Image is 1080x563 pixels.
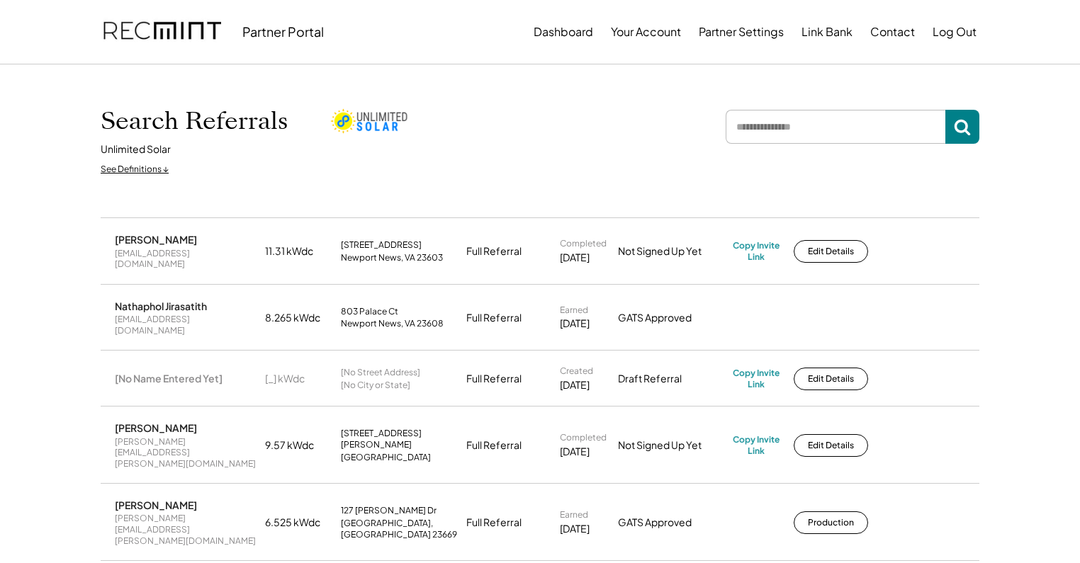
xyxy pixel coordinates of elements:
[560,445,590,459] div: [DATE]
[101,106,288,136] h1: Search Referrals
[330,108,408,134] img: unlimited-solar.png
[733,240,780,262] div: Copy Invite Link
[115,300,207,312] div: Nathaphol Jirasatith
[733,368,780,389] div: Copy Invite Link
[560,251,590,265] div: [DATE]
[733,434,780,456] div: Copy Invite Link
[466,372,522,386] div: Full Referral
[115,314,257,336] div: [EMAIL_ADDRESS][DOMAIN_NAME]
[242,23,324,40] div: Partner Portal
[466,311,522,325] div: Full Referral
[534,18,593,46] button: Dashboard
[341,239,422,251] div: [STREET_ADDRESS]
[103,8,221,56] img: recmint-logotype%403x.png
[618,516,724,530] div: GATS Approved
[560,509,588,521] div: Earned
[560,432,607,443] div: Completed
[794,368,868,390] button: Edit Details
[341,452,431,463] div: [GEOGRAPHIC_DATA]
[115,436,257,470] div: [PERSON_NAME][EMAIL_ADDRESS][PERSON_NAME][DOMAIN_NAME]
[699,18,784,46] button: Partner Settings
[618,244,724,258] div: Not Signed Up Yet
[794,240,868,263] button: Edit Details
[341,306,398,317] div: 803 Palace Ct
[560,305,588,316] div: Earned
[618,372,724,386] div: Draft Referral
[115,372,223,385] div: [No Name Entered Yet]
[341,318,444,329] div: Newport News, VA 23608
[611,18,681,46] button: Your Account
[265,311,332,325] div: 8.265 kWdc
[466,244,522,258] div: Full Referral
[265,372,332,386] div: [_] kWdc
[341,367,420,378] div: [No Street Address]
[115,513,257,546] div: [PERSON_NAME][EMAIL_ADDRESS][PERSON_NAME][DOMAIN_NAME]
[341,428,458,450] div: [STREET_ADDRESS][PERSON_NAME]
[341,505,437,516] div: 127 [PERSON_NAME] Dr
[618,311,724,325] div: GATS Approved
[560,317,590,331] div: [DATE]
[466,438,522,453] div: Full Referral
[115,233,197,246] div: [PERSON_NAME]
[265,438,332,453] div: 9.57 kWdc
[115,421,197,434] div: [PERSON_NAME]
[265,516,332,530] div: 6.525 kWdc
[341,518,458,540] div: [GEOGRAPHIC_DATA], [GEOGRAPHIC_DATA] 23669
[560,522,590,536] div: [DATE]
[341,380,410,391] div: [No City or State]
[115,499,197,511] div: [PERSON_NAME]
[560,365,593,377] div: Created
[101,164,169,176] div: See Definitions ↓
[870,18,915,46] button: Contact
[794,434,868,457] button: Edit Details
[115,248,257,270] div: [EMAIL_ADDRESS][DOMAIN_NAME]
[801,18,853,46] button: Link Bank
[466,516,522,530] div: Full Referral
[265,244,332,258] div: 11.31 kWdc
[794,511,868,534] button: Production
[560,238,607,249] div: Completed
[933,18,977,46] button: Log Out
[341,252,443,263] div: Newport News, VA 23603
[101,142,171,157] div: Unlimited Solar
[560,378,590,392] div: [DATE]
[618,438,724,453] div: Not Signed Up Yet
